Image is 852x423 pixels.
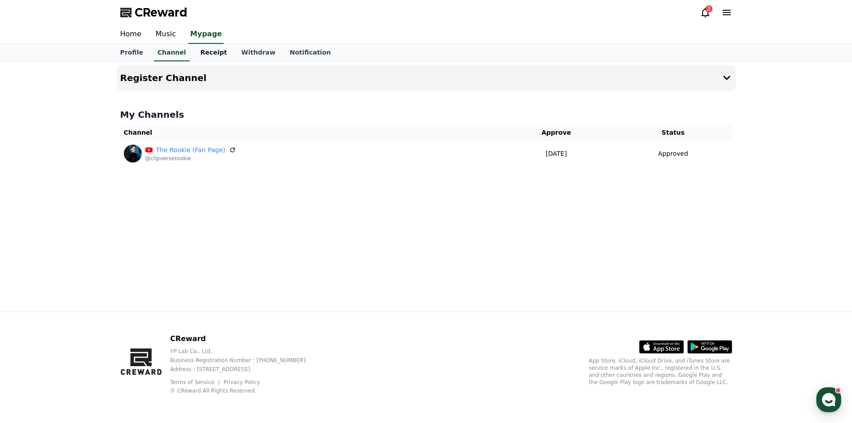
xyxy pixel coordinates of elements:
a: Music [148,25,183,44]
a: Receipt [193,44,234,61]
h4: Register Channel [120,73,207,83]
p: Business Registration Number : [PHONE_NUMBER] [170,357,320,364]
a: Channel [154,44,190,61]
p: Address : [STREET_ADDRESS] [170,366,320,373]
p: YP Lab Co., Ltd. [170,348,320,355]
th: Approve [498,124,614,141]
a: Home [3,284,59,306]
span: Home [23,297,38,304]
p: © CReward All Rights Reserved. [170,387,320,394]
th: Channel [120,124,498,141]
p: CReward [170,333,320,344]
a: Notification [283,44,338,61]
a: Withdraw [234,44,282,61]
p: @clipverserookie [145,155,236,162]
span: CReward [135,5,187,20]
p: App Store, iCloud, iCloud Drive, and iTunes Store are service marks of Apple Inc., registered in ... [589,357,732,386]
a: Profile [113,44,150,61]
a: Settings [115,284,172,306]
p: Approved [658,149,688,158]
a: Privacy Policy [224,379,260,385]
div: 3 [705,5,712,13]
p: [DATE] [502,149,610,158]
img: The Rookie (Fan Page) [124,145,142,162]
a: 3 [700,7,711,18]
a: Messages [59,284,115,306]
span: Messages [74,298,101,305]
a: Home [113,25,148,44]
a: CReward [120,5,187,20]
span: Settings [132,297,154,304]
button: Register Channel [117,65,736,90]
th: Status [614,124,732,141]
a: Mypage [188,25,224,44]
a: The Rookie (Fan Page) [156,145,225,155]
h4: My Channels [120,108,732,121]
a: Terms of Service [170,379,221,385]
